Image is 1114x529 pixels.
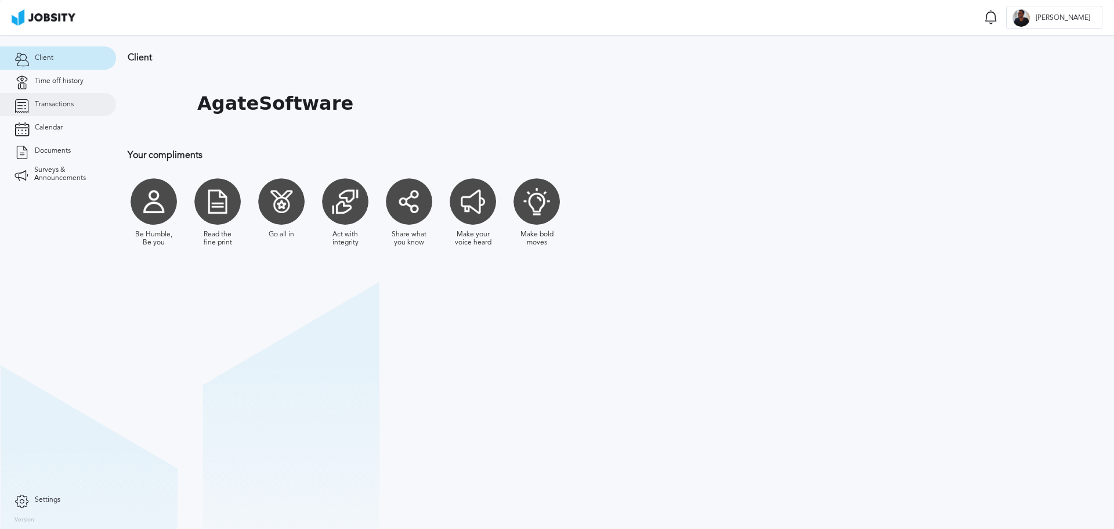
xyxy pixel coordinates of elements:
span: Client [35,54,53,62]
button: G[PERSON_NAME] [1006,6,1102,29]
h3: Your compliments [128,150,757,160]
span: Calendar [35,124,63,132]
h1: AgateSoftware [197,93,353,114]
span: [PERSON_NAME] [1030,14,1096,22]
div: Act with integrity [325,231,366,247]
div: Share what you know [389,231,429,247]
span: Settings [35,496,60,504]
h3: Client [128,52,757,63]
div: Read the fine print [197,231,238,247]
label: Version: [15,517,36,524]
span: Surveys & Announcements [34,166,102,182]
span: Time off history [35,77,84,85]
div: Be Humble, Be you [133,231,174,247]
img: ab4bad089aa723f57921c736e9817d99.png [12,9,75,26]
span: Transactions [35,100,74,109]
div: Make your voice heard [453,231,493,247]
div: Make bold moves [516,231,557,247]
span: Documents [35,147,71,155]
div: G [1012,9,1030,27]
div: Go all in [269,231,294,239]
